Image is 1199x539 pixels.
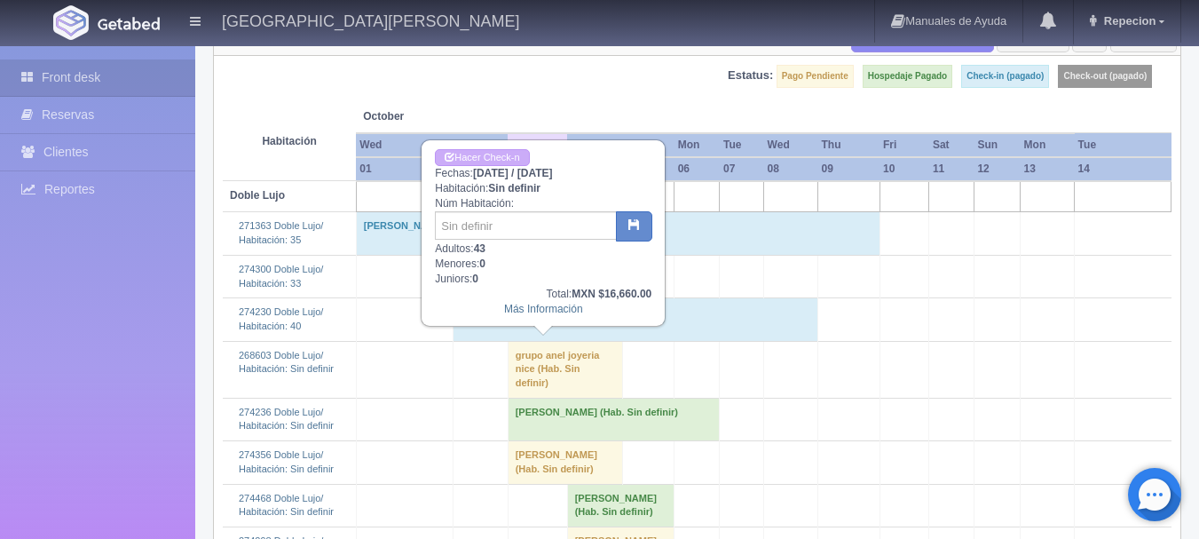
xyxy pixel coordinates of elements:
[961,65,1049,88] label: Check-in (pagado)
[230,189,285,202] b: Doble Lujo
[363,109,501,124] span: October
[623,133,674,157] th: Sun
[239,449,334,474] a: 274356 Doble Lujo/Habitación: Sin definir
[1021,157,1075,181] th: 13
[435,149,529,166] a: Hacer Check-in
[473,167,553,179] b: [DATE] / [DATE]
[508,133,567,157] th: Fri
[508,441,623,484] td: [PERSON_NAME] (Hab. Sin definir)
[422,141,664,325] div: Fechas: Habitación: Núm Habitación: Adultos: Menores: Juniors:
[1021,133,1075,157] th: Mon
[1058,65,1152,88] label: Check-out (pagado)
[572,288,651,300] b: MXN $16,660.00
[508,341,623,398] td: grupo anel joyeria nice (Hab. Sin definir)
[239,493,334,518] a: 274468 Doble Lujo/Habitación: Sin definir
[1100,14,1156,28] span: Repecion
[479,258,485,270] b: 0
[929,157,974,181] th: 11
[239,264,323,289] a: 274300 Doble Lujo/Habitación: 33
[1075,133,1171,157] th: Tue
[356,157,453,181] th: 01
[435,287,651,302] div: Total:
[818,157,880,181] th: 09
[98,17,160,30] img: Getabed
[777,65,854,88] label: Pago Pendiente
[720,133,764,157] th: Tue
[239,407,334,432] a: 274236 Doble Lujo/Habitación: Sin definir
[435,211,617,240] input: Sin definir
[454,133,509,157] th: Thu
[53,5,89,40] img: Getabed
[818,133,880,157] th: Thu
[764,133,818,157] th: Wed
[974,157,1020,181] th: 12
[674,157,720,181] th: 06
[356,133,453,157] th: Wed
[720,157,764,181] th: 07
[262,135,316,147] strong: Habitación
[567,133,623,157] th: Sat
[880,157,929,181] th: 10
[222,9,519,31] h4: [GEOGRAPHIC_DATA][PERSON_NAME]
[567,484,674,527] td: [PERSON_NAME] (Hab. Sin definir)
[929,133,974,157] th: Sat
[508,398,720,440] td: [PERSON_NAME] (Hab. Sin definir)
[728,67,773,84] label: Estatus:
[488,182,540,194] b: Sin definir
[356,212,880,255] td: [PERSON_NAME] (Hab. 35)
[880,133,929,157] th: Fri
[1075,157,1171,181] th: 14
[504,303,583,315] a: Más Información
[974,133,1020,157] th: Sun
[474,242,485,255] b: 43
[764,157,818,181] th: 08
[674,133,720,157] th: Mon
[239,350,334,375] a: 268603 Doble Lujo/Habitación: Sin definir
[863,65,952,88] label: Hospedaje Pagado
[239,220,323,245] a: 271363 Doble Lujo/Habitación: 35
[239,306,323,331] a: 274230 Doble Lujo/Habitación: 40
[472,273,478,285] b: 0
